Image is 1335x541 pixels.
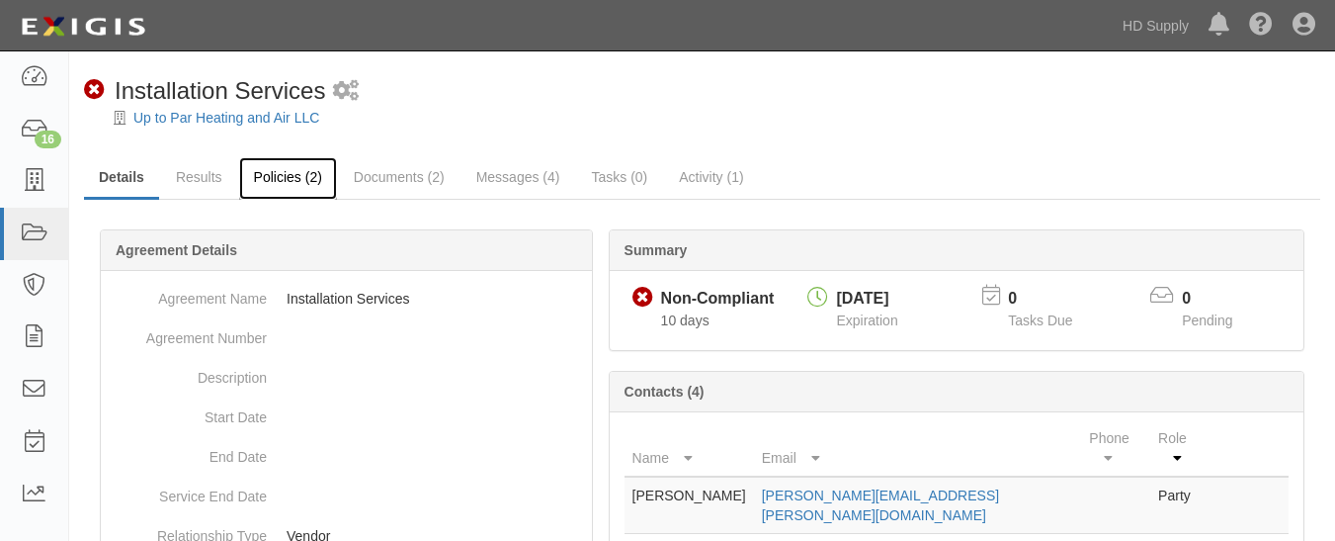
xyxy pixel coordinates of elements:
[836,288,897,311] div: [DATE]
[115,77,325,104] span: Installation Services
[1113,6,1199,45] a: HD Supply
[109,279,584,318] dd: Installation Services
[133,110,319,126] a: Up to Par Heating and Air LLC
[1150,420,1210,477] th: Role
[632,288,653,309] i: Non-Compliant
[1008,313,1072,328] span: Tasks Due
[762,488,999,523] a: [PERSON_NAME][EMAIL_ADDRESS][PERSON_NAME][DOMAIN_NAME]
[1081,420,1150,477] th: Phone
[1182,313,1232,328] span: Pending
[461,157,575,197] a: Messages (4)
[1249,14,1273,38] i: Help Center - Complianz
[161,157,237,197] a: Results
[625,242,688,258] b: Summary
[754,420,1082,477] th: Email
[625,384,705,400] b: Contacts (4)
[625,420,754,477] th: Name
[1182,288,1257,311] p: 0
[333,81,359,102] i: 2 scheduled workflows
[109,437,267,467] dt: End Date
[109,358,267,388] dt: Description
[35,131,61,148] div: 16
[661,288,775,311] div: Non-Compliant
[84,157,159,200] a: Details
[109,398,267,427] dt: Start Date
[836,313,897,328] span: Expiration
[664,157,758,197] a: Activity (1)
[1008,288,1097,311] p: 0
[661,313,709,328] span: Since 09/22/2025
[339,157,459,197] a: Documents (2)
[15,9,151,45] img: logo-5460c22ac91f19d4615b14bd174203de0afe785f0fc80cf4dbbc73dc1793850b.png
[239,157,337,200] a: Policies (2)
[84,80,105,101] i: Non-Compliant
[84,74,325,108] div: Installation Services
[109,477,267,506] dt: Service End Date
[109,279,267,309] dt: Agreement Name
[109,318,267,348] dt: Agreement Number
[116,242,237,258] b: Agreement Details
[576,157,662,197] a: Tasks (0)
[1150,477,1210,534] td: Party
[625,477,754,534] td: [PERSON_NAME]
